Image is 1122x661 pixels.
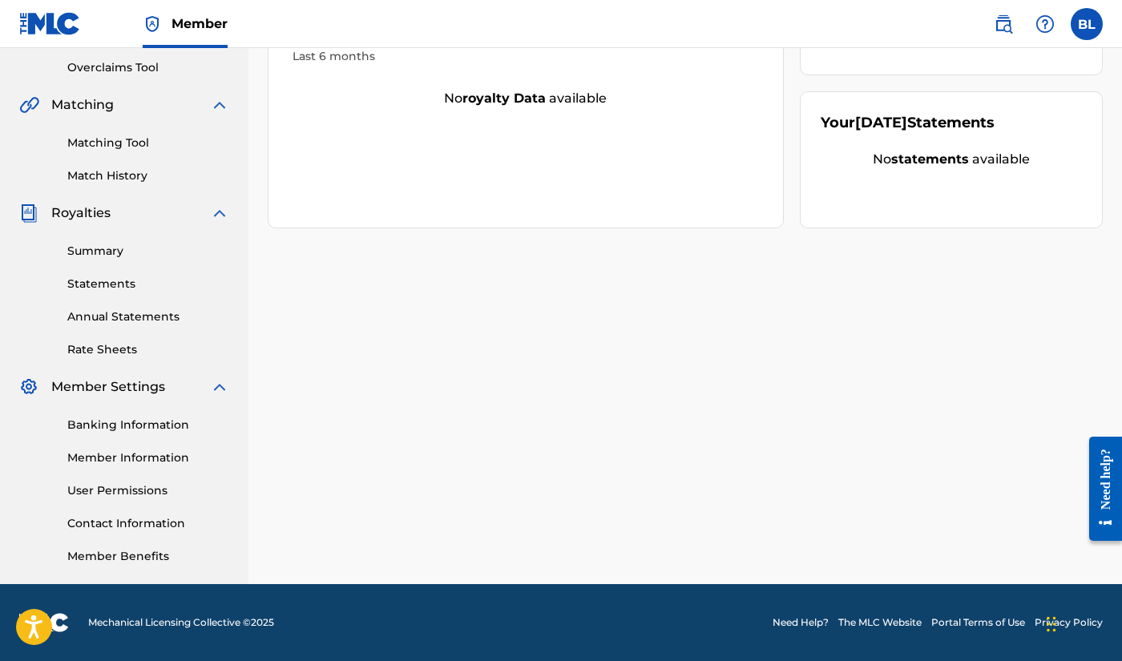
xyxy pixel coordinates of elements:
[1071,8,1103,40] div: User Menu
[67,135,229,151] a: Matching Tool
[67,276,229,292] a: Statements
[67,59,229,76] a: Overclaims Tool
[994,14,1013,34] img: search
[19,12,81,35] img: MLC Logo
[1035,14,1055,34] img: help
[51,204,111,223] span: Royalties
[143,14,162,34] img: Top Rightsholder
[67,449,229,466] a: Member Information
[462,91,546,106] strong: royalty data
[67,417,229,433] a: Banking Information
[210,377,229,397] img: expand
[19,95,39,115] img: Matching
[838,615,922,630] a: The MLC Website
[1035,615,1103,630] a: Privacy Policy
[67,341,229,358] a: Rate Sheets
[210,204,229,223] img: expand
[19,204,38,223] img: Royalties
[67,308,229,325] a: Annual Statements
[931,615,1025,630] a: Portal Terms of Use
[987,8,1019,40] a: Public Search
[773,615,829,630] a: Need Help?
[67,548,229,565] a: Member Benefits
[891,151,969,167] strong: statements
[67,482,229,499] a: User Permissions
[1077,423,1122,555] iframe: Resource Center
[1029,8,1061,40] div: Help
[88,615,274,630] span: Mechanical Licensing Collective © 2025
[821,150,1082,169] div: No available
[210,95,229,115] img: expand
[293,48,759,65] div: Last 6 months
[1047,600,1056,648] div: Drag
[821,112,995,134] div: Your Statements
[51,95,114,115] span: Matching
[67,243,229,260] a: Summary
[172,14,228,33] span: Member
[19,613,69,632] img: logo
[268,89,783,108] div: No available
[855,114,907,131] span: [DATE]
[67,167,229,184] a: Match History
[67,515,229,532] a: Contact Information
[19,377,38,397] img: Member Settings
[1042,584,1122,661] iframe: Chat Widget
[51,377,165,397] span: Member Settings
